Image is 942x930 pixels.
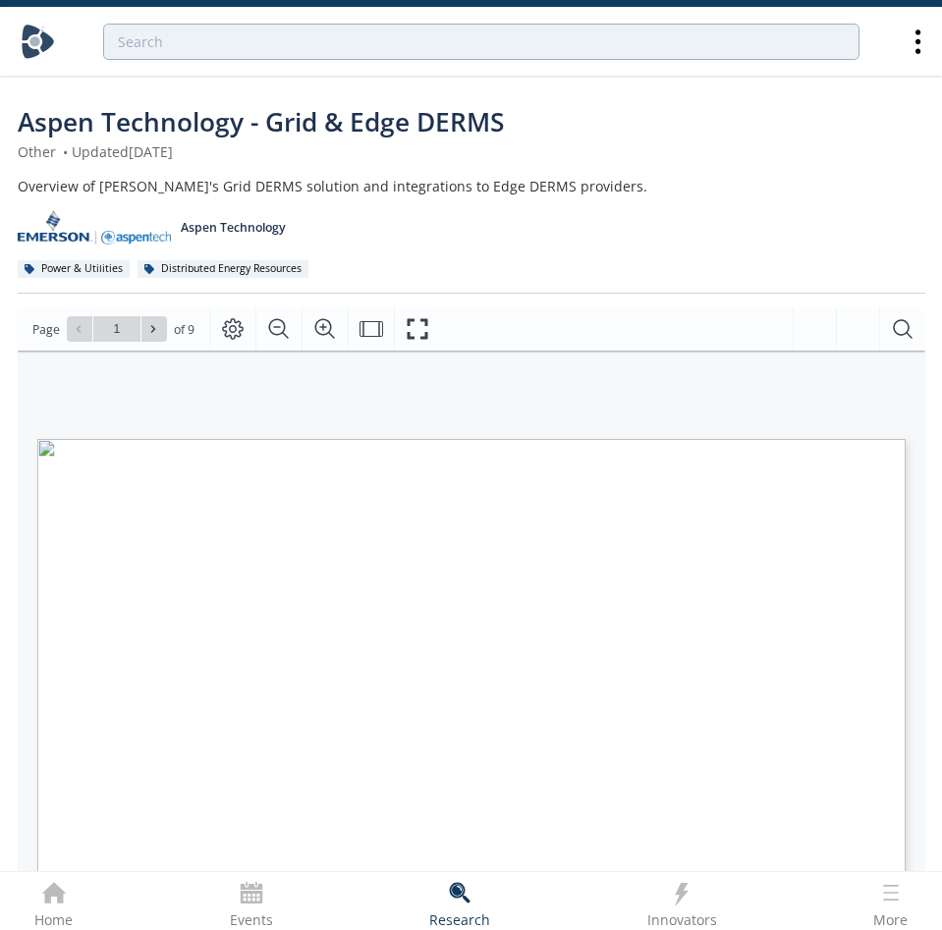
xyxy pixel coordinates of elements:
span: Aspen Technology - Grid & Edge DERMS [18,104,504,139]
span: • [60,142,72,161]
div: Power & Utilities [18,260,131,278]
div: Overview of [PERSON_NAME]'s Grid DERMS solution and integrations to Edge DERMS providers. [18,176,925,196]
div: Other Updated [DATE] [18,141,925,162]
div: Distributed Energy Resources [138,260,309,278]
img: Home [21,25,55,59]
p: Aspen Technology [181,219,286,237]
input: Advanced Search [103,24,859,60]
